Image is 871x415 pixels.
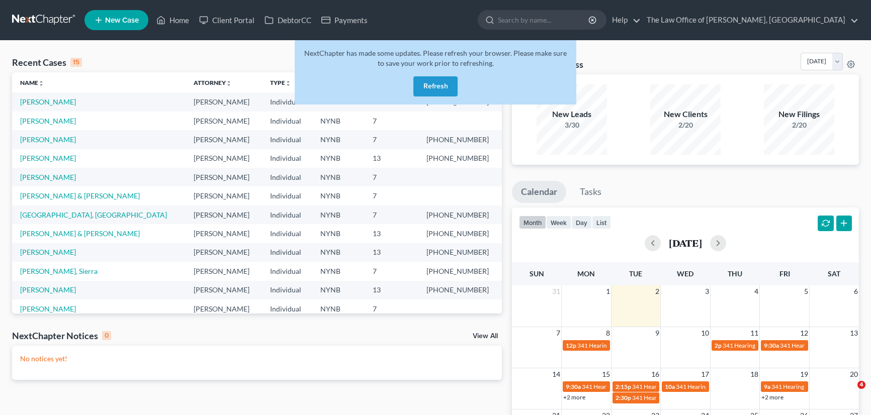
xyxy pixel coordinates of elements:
td: [PERSON_NAME] [186,130,262,149]
td: NYNB [312,299,365,318]
td: Individual [262,299,312,318]
span: New Case [105,17,139,24]
a: [PERSON_NAME] [20,304,76,313]
td: [PERSON_NAME] [186,281,262,299]
span: 13 [849,327,859,339]
td: 7 [365,262,418,280]
span: 18 [749,368,759,380]
button: week [546,216,571,229]
div: New Filings [764,109,834,120]
a: [PERSON_NAME] & [PERSON_NAME] [20,191,140,200]
span: 2p [715,342,722,349]
i: unfold_more [285,80,291,86]
a: Home [151,11,194,29]
h2: [DATE] [669,238,702,248]
td: 13 [365,224,418,243]
span: 31 [551,285,561,297]
span: 5 [803,285,809,297]
td: 13 [365,281,418,299]
span: 7 [555,327,561,339]
td: 13 [365,243,418,262]
td: NYNB [312,112,365,130]
span: 2:30p [616,394,631,401]
a: Nameunfold_more [20,79,44,86]
span: 341 Hearing for [PERSON_NAME] [676,383,766,390]
td: [PERSON_NAME] [186,205,262,224]
span: 4 [857,381,865,389]
div: 2/20 [650,120,721,130]
span: 2:15p [616,383,631,390]
span: 341 Hearing for [PERSON_NAME] [723,342,813,349]
a: [PERSON_NAME] [20,248,76,256]
a: [PERSON_NAME], Sierra [20,267,98,275]
a: [PERSON_NAME] [20,285,76,294]
td: [PERSON_NAME] [186,112,262,130]
td: 7 [365,205,418,224]
td: NYNB [312,262,365,280]
div: Recent Cases [12,56,82,68]
span: 3 [704,285,710,297]
a: Typeunfold_more [270,79,291,86]
a: [PERSON_NAME] [20,154,76,162]
td: [PERSON_NAME] [186,262,262,280]
button: day [571,216,592,229]
td: 7 [365,299,418,318]
a: +2 more [563,393,585,401]
span: 4 [753,285,759,297]
td: [PHONE_NUMBER] [418,243,502,262]
div: 0 [102,331,111,340]
td: Individual [262,168,312,186]
iframe: Intercom live chat [837,381,861,405]
td: Individual [262,281,312,299]
span: 9 [654,327,660,339]
td: [PERSON_NAME] [186,299,262,318]
td: Individual [262,186,312,205]
td: 7 [365,112,418,130]
span: 8 [605,327,611,339]
div: New Clients [650,109,721,120]
a: The Law Office of [PERSON_NAME], [GEOGRAPHIC_DATA] [642,11,858,29]
td: Individual [262,130,312,149]
span: 9:30a [764,342,779,349]
a: [PERSON_NAME] [20,173,76,181]
span: Sun [530,269,544,278]
td: [PHONE_NUMBER] [418,130,502,149]
td: 13 [365,149,418,168]
div: NextChapter Notices [12,330,111,342]
a: DebtorCC [259,11,316,29]
button: month [519,216,546,229]
span: 16 [650,368,660,380]
a: Client Portal [194,11,259,29]
span: 10 [700,327,710,339]
button: Refresh [413,76,458,96]
span: 20 [849,368,859,380]
span: Tue [629,269,642,278]
td: NYNB [312,205,365,224]
span: 2 [654,285,660,297]
td: NYNB [312,149,365,168]
a: View All [473,333,498,340]
span: 11 [749,327,759,339]
td: Individual [262,224,312,243]
td: NYNB [312,130,365,149]
td: [PERSON_NAME] [186,149,262,168]
span: 9:30a [566,383,581,390]
a: Tasks [571,181,611,203]
td: [PERSON_NAME] [186,224,262,243]
a: +2 more [761,393,783,401]
td: [PHONE_NUMBER] [418,205,502,224]
td: [PERSON_NAME] [186,186,262,205]
td: Individual [262,243,312,262]
span: 341 Hearing for [PERSON_NAME] [771,383,861,390]
span: 17 [700,368,710,380]
span: 19 [799,368,809,380]
span: Mon [577,269,595,278]
span: 9a [764,383,770,390]
td: NYNB [312,168,365,186]
span: 10a [665,383,675,390]
a: [GEOGRAPHIC_DATA], [GEOGRAPHIC_DATA] [20,211,167,219]
td: NYNB [312,186,365,205]
td: [PERSON_NAME] [186,243,262,262]
span: Sat [828,269,840,278]
td: [PHONE_NUMBER] [418,149,502,168]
